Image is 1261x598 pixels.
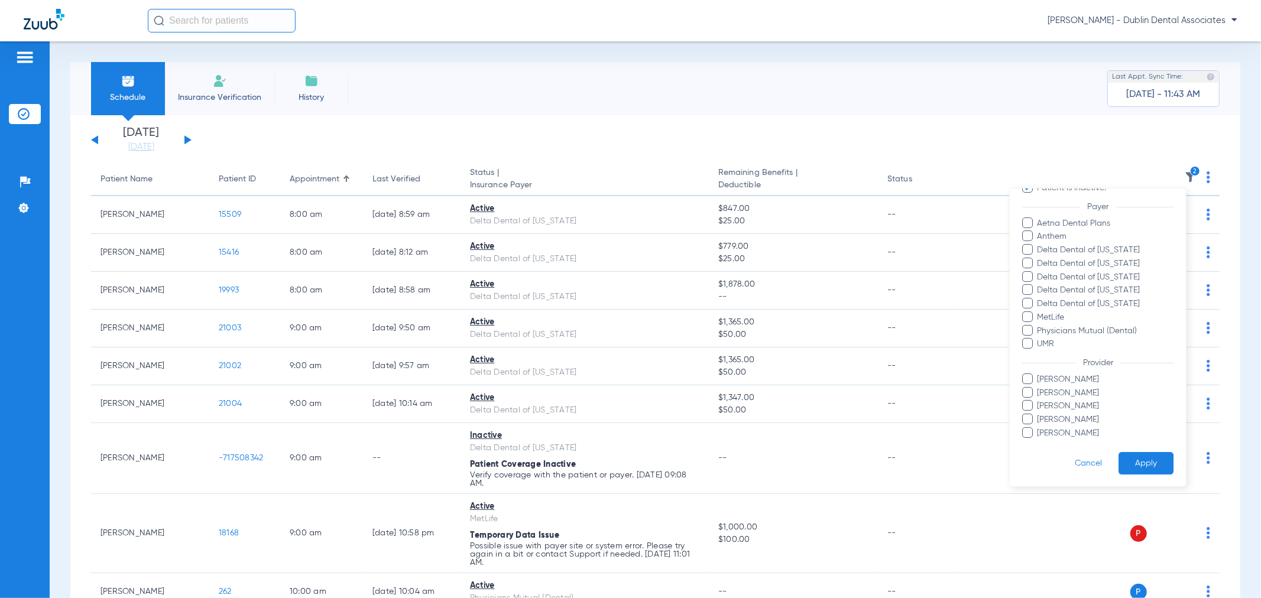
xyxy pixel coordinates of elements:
iframe: Chat Widget [1202,541,1261,598]
span: Payer [1080,203,1116,211]
span: Delta Dental of [US_STATE] [1037,244,1174,256]
span: Anthem [1037,231,1174,243]
span: [PERSON_NAME] [1037,373,1174,386]
span: [PERSON_NAME] [1037,401,1174,413]
span: Physicians Mutual (Dental) [1037,325,1174,337]
span: Aetna Dental Plans [1037,217,1174,230]
span: Delta Dental of [US_STATE] [1037,285,1174,297]
span: Provider [1075,359,1120,368]
span: UMR [1037,339,1174,351]
span: MetLife [1037,311,1174,324]
span: Patient is inactive. [1037,182,1174,194]
button: Apply [1119,452,1174,475]
span: Delta Dental of [US_STATE] [1037,271,1174,284]
span: [PERSON_NAME] [1037,414,1174,426]
button: Cancel [1058,452,1119,475]
span: Delta Dental of [US_STATE] [1037,298,1174,310]
span: [PERSON_NAME] [1037,427,1174,440]
span: Delta Dental of [US_STATE] [1037,258,1174,270]
span: [PERSON_NAME] [1037,387,1174,399]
